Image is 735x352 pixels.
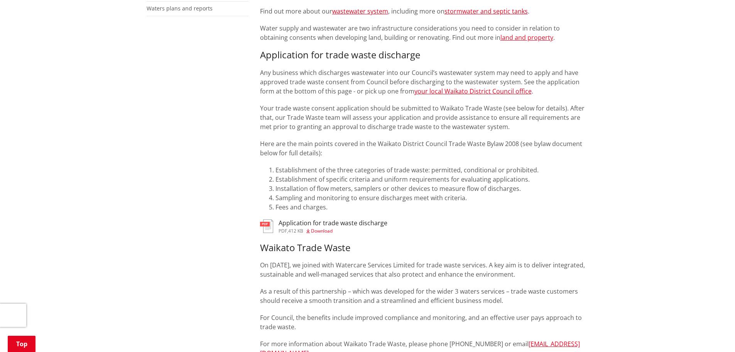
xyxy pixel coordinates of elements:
h3: Application for trade waste discharge [260,50,589,60]
p: Find out more about our , including more on . [260,7,589,16]
li: Installation of flow meters, samplers or other devices to measure flow of discharges. [275,184,589,193]
li: Sampling and monitoring to ensure discharges meet with criteria. [275,193,589,202]
p: Water supply and wastewater are two infrastructure considerations you need to consider in relatio... [260,24,589,42]
p: Any business which discharges wastewater into our Council’s wastewater system may need to apply a... [260,68,589,96]
div: , [279,229,387,233]
p: Your trade waste consent application should be submitted to Waikato Trade Waste (see below for de... [260,104,589,131]
iframe: Messenger Launcher [700,320,727,347]
h3: Application for trade waste discharge [279,219,387,227]
p: As a result of this partnership – which was developed for the wider 3 waters services – trade was... [260,287,589,305]
p: On [DATE], we joined with Watercare Services Limited for trade waste services. A key aim is to de... [260,260,589,279]
a: Waters plans and reports [147,5,213,12]
span: pdf [279,228,287,234]
a: wastewater system [332,7,388,15]
a: your local Waikato District Council office [414,87,532,95]
a: land and property [500,33,553,42]
li: Fees and charges. [275,202,589,212]
a: stormwater and septic tanks [444,7,528,15]
span: 412 KB [288,228,303,234]
a: Application for trade waste discharge pdf,412 KB Download [260,219,387,233]
img: document-pdf.svg [260,219,273,233]
li: Establishment of specific criteria and uniform requirements for evaluating applications. [275,175,589,184]
span: Download [311,228,333,234]
a: Top [8,336,35,352]
h3: Waikato Trade Waste [260,243,589,253]
p: For Council, the benefits include improved compliance and monitoring, and an effective user pays ... [260,313,589,332]
p: Here are the main points covered in the Waikato District Council Trade Waste Bylaw 2008 (see byla... [260,139,589,158]
li: Establishment of the three categories of trade waste: permitted, conditional or prohibited. [275,165,589,175]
